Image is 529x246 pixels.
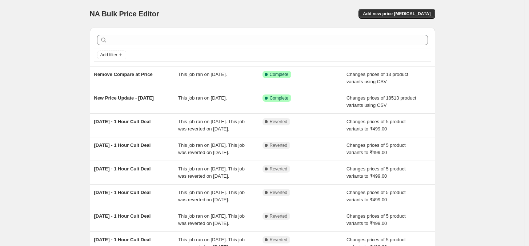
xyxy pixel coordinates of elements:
[346,166,406,179] span: Changes prices of 5 product variants to ₹499.00
[100,52,117,58] span: Add filter
[94,166,151,172] span: [DATE] - 1 Hour Cult Deal
[270,142,288,148] span: Reverted
[270,95,288,101] span: Complete
[346,119,406,132] span: Changes prices of 5 product variants to ₹499.00
[97,51,126,59] button: Add filter
[270,166,288,172] span: Reverted
[270,237,288,243] span: Reverted
[94,237,151,242] span: [DATE] - 1 Hour Cult Deal
[363,11,430,17] span: Add new price [MEDICAL_DATA]
[270,119,288,125] span: Reverted
[178,166,245,179] span: This job ran on [DATE]. This job was reverted on [DATE].
[346,72,408,84] span: Changes prices of 13 product variants using CSV
[270,213,288,219] span: Reverted
[94,213,151,219] span: [DATE] - 1 Hour Cult Deal
[94,142,151,148] span: [DATE] - 1 Hour Cult Deal
[178,72,227,77] span: This job ran on [DATE].
[94,95,154,101] span: New Price Update - [DATE]
[178,119,245,132] span: This job ran on [DATE]. This job was reverted on [DATE].
[270,190,288,195] span: Reverted
[94,119,151,124] span: [DATE] - 1 Hour Cult Deal
[346,95,416,108] span: Changes prices of 18513 product variants using CSV
[358,9,435,19] button: Add new price [MEDICAL_DATA]
[94,190,151,195] span: [DATE] - 1 Hour Cult Deal
[270,72,288,77] span: Complete
[178,95,227,101] span: This job ran on [DATE].
[90,10,159,18] span: NA Bulk Price Editor
[178,142,245,155] span: This job ran on [DATE]. This job was reverted on [DATE].
[346,213,406,226] span: Changes prices of 5 product variants to ₹499.00
[178,190,245,202] span: This job ran on [DATE]. This job was reverted on [DATE].
[178,213,245,226] span: This job ran on [DATE]. This job was reverted on [DATE].
[346,142,406,155] span: Changes prices of 5 product variants to ₹499.00
[346,190,406,202] span: Changes prices of 5 product variants to ₹499.00
[94,72,153,77] span: Remove Compare at Price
